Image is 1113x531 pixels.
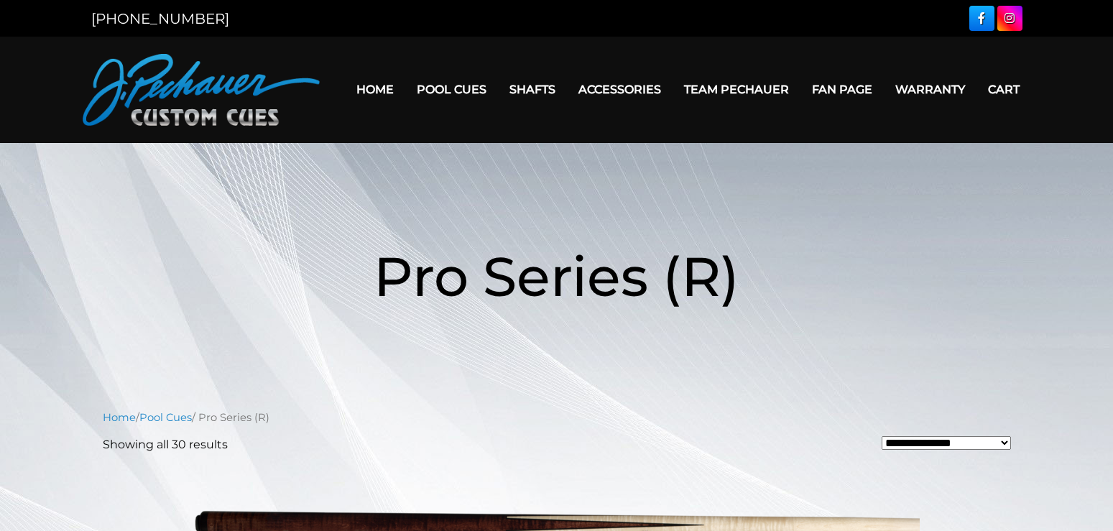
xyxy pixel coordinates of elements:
a: Warranty [884,71,976,108]
nav: Breadcrumb [103,410,1011,425]
a: Fan Page [800,71,884,108]
a: Accessories [567,71,673,108]
p: Showing all 30 results [103,436,228,453]
a: Pool Cues [405,71,498,108]
a: [PHONE_NUMBER] [91,10,229,27]
select: Shop order [882,436,1011,450]
a: Pool Cues [139,411,192,424]
img: Pechauer Custom Cues [83,54,320,126]
a: Cart [976,71,1031,108]
a: Home [103,411,136,424]
a: Team Pechauer [673,71,800,108]
a: Shafts [498,71,567,108]
a: Home [345,71,405,108]
span: Pro Series (R) [374,243,739,310]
